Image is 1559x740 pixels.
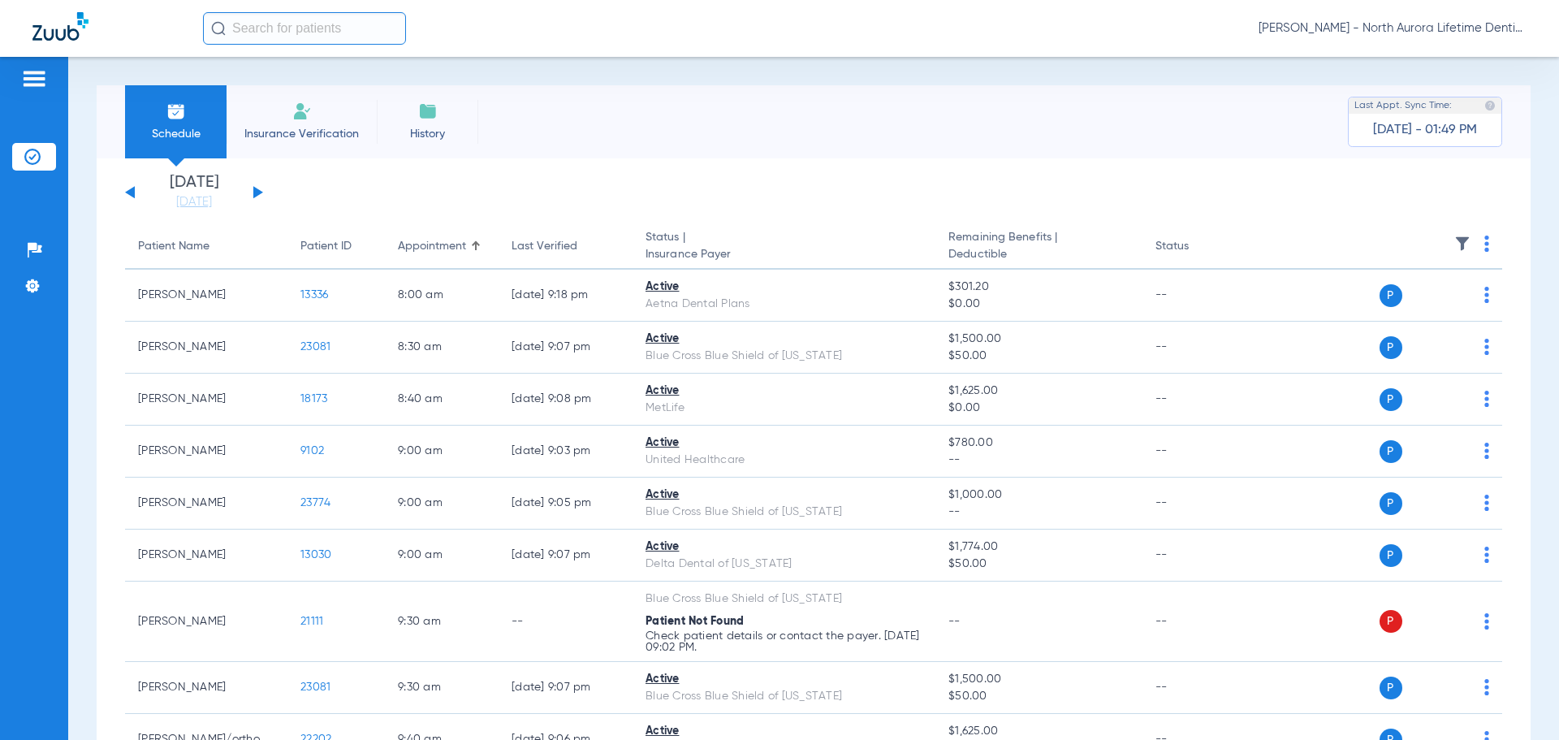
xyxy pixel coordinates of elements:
[138,238,274,255] div: Patient Name
[1484,391,1489,407] img: group-dot-blue.svg
[646,400,922,417] div: MetLife
[646,688,922,705] div: Blue Cross Blue Shield of [US_STATE]
[935,224,1142,270] th: Remaining Benefits |
[385,478,499,530] td: 9:00 AM
[1484,287,1489,303] img: group-dot-blue.svg
[1484,613,1489,630] img: group-dot-blue.svg
[1142,426,1252,478] td: --
[646,630,922,653] p: Check patient details or contact the payer. [DATE] 09:02 PM.
[300,445,324,457] span: 9102
[125,426,287,478] td: [PERSON_NAME]
[646,331,922,348] div: Active
[1380,440,1402,463] span: P
[418,102,438,121] img: History
[292,102,312,121] img: Manual Insurance Verification
[385,662,499,714] td: 9:30 AM
[646,671,922,688] div: Active
[948,246,1129,263] span: Deductible
[125,582,287,662] td: [PERSON_NAME]
[948,671,1129,688] span: $1,500.00
[948,504,1129,521] span: --
[948,487,1129,504] span: $1,000.00
[948,331,1129,348] span: $1,500.00
[646,246,922,263] span: Insurance Payer
[1380,388,1402,411] span: P
[948,452,1129,469] span: --
[1380,610,1402,633] span: P
[32,12,89,41] img: Zuub Logo
[1484,443,1489,459] img: group-dot-blue.svg
[385,270,499,322] td: 8:00 AM
[948,400,1129,417] span: $0.00
[1142,322,1252,374] td: --
[948,723,1129,740] span: $1,625.00
[512,238,620,255] div: Last Verified
[137,126,214,142] span: Schedule
[499,530,633,582] td: [DATE] 9:07 PM
[499,374,633,426] td: [DATE] 9:08 PM
[646,348,922,365] div: Blue Cross Blue Shield of [US_STATE]
[646,279,922,296] div: Active
[300,341,330,353] span: 23081
[125,374,287,426] td: [PERSON_NAME]
[300,549,331,560] span: 13030
[125,478,287,530] td: [PERSON_NAME]
[646,452,922,469] div: United Healthcare
[646,556,922,573] div: Delta Dental of [US_STATE]
[1484,547,1489,563] img: group-dot-blue.svg
[499,662,633,714] td: [DATE] 9:07 PM
[1380,544,1402,567] span: P
[499,582,633,662] td: --
[1380,336,1402,359] span: P
[646,435,922,452] div: Active
[1484,339,1489,355] img: group-dot-blue.svg
[646,616,744,627] span: Patient Not Found
[300,682,330,693] span: 23081
[300,289,328,301] span: 13336
[1484,236,1489,252] img: group-dot-blue.svg
[385,426,499,478] td: 9:00 AM
[300,497,330,508] span: 23774
[646,539,922,556] div: Active
[1142,662,1252,714] td: --
[125,322,287,374] td: [PERSON_NAME]
[21,69,47,89] img: hamburger-icon
[1380,492,1402,515] span: P
[948,348,1129,365] span: $50.00
[300,616,323,627] span: 21111
[948,296,1129,313] span: $0.00
[499,426,633,478] td: [DATE] 9:03 PM
[646,591,922,608] div: Blue Cross Blue Shield of [US_STATE]
[398,238,486,255] div: Appointment
[300,393,327,405] span: 18173
[166,102,186,121] img: Schedule
[1354,97,1452,114] span: Last Appt. Sync Time:
[145,194,243,210] a: [DATE]
[203,12,406,45] input: Search for patients
[1373,122,1477,138] span: [DATE] - 01:49 PM
[948,383,1129,400] span: $1,625.00
[239,126,365,142] span: Insurance Verification
[1380,677,1402,699] span: P
[646,723,922,740] div: Active
[1142,374,1252,426] td: --
[389,126,466,142] span: History
[398,238,466,255] div: Appointment
[1454,236,1470,252] img: filter.svg
[125,662,287,714] td: [PERSON_NAME]
[499,322,633,374] td: [DATE] 9:07 PM
[1484,679,1489,695] img: group-dot-blue.svg
[948,556,1129,573] span: $50.00
[1259,20,1527,37] span: [PERSON_NAME] - North Aurora Lifetime Dentistry
[948,688,1129,705] span: $50.00
[948,616,961,627] span: --
[948,435,1129,452] span: $780.00
[499,478,633,530] td: [DATE] 9:05 PM
[646,383,922,400] div: Active
[1142,582,1252,662] td: --
[1484,100,1496,111] img: last sync help info
[646,487,922,504] div: Active
[646,504,922,521] div: Blue Cross Blue Shield of [US_STATE]
[1142,478,1252,530] td: --
[300,238,372,255] div: Patient ID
